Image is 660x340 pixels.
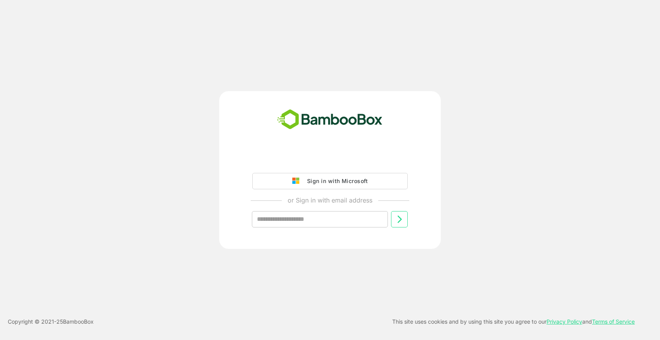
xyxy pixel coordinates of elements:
p: Copyright © 2021- 25 BambooBox [8,317,94,326]
a: Terms of Service [592,318,635,325]
img: google [292,178,303,185]
img: bamboobox [273,107,387,132]
button: Sign in with Microsoft [252,173,408,189]
p: This site uses cookies and by using this site you agree to our and [392,317,635,326]
p: or Sign in with email address [288,196,372,205]
div: Sign in with Microsoft [303,176,368,186]
a: Privacy Policy [547,318,582,325]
